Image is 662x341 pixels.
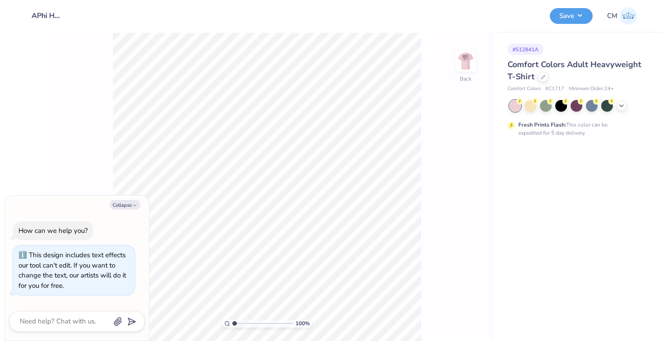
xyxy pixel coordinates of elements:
img: Chloe Murlin [620,7,637,25]
input: Untitled Design [25,7,69,25]
span: Comfort Colors [508,85,541,93]
span: Minimum Order: 24 + [569,85,614,93]
div: This color can be expedited for 5 day delivery. [518,121,629,137]
div: This design includes text effects our tool can't edit. If you want to change the text, our artist... [18,250,126,290]
div: Back [460,75,472,83]
button: Collapse [110,200,140,209]
span: # C1717 [545,85,564,93]
img: Back [457,52,475,70]
a: CM [607,7,637,25]
div: # 512841A [508,44,544,55]
span: 100 % [295,319,310,327]
div: How can we help you? [18,226,88,235]
strong: Fresh Prints Flash: [518,121,566,128]
span: CM [607,11,617,21]
span: Comfort Colors Adult Heavyweight T-Shirt [508,59,641,82]
button: Save [550,8,593,24]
